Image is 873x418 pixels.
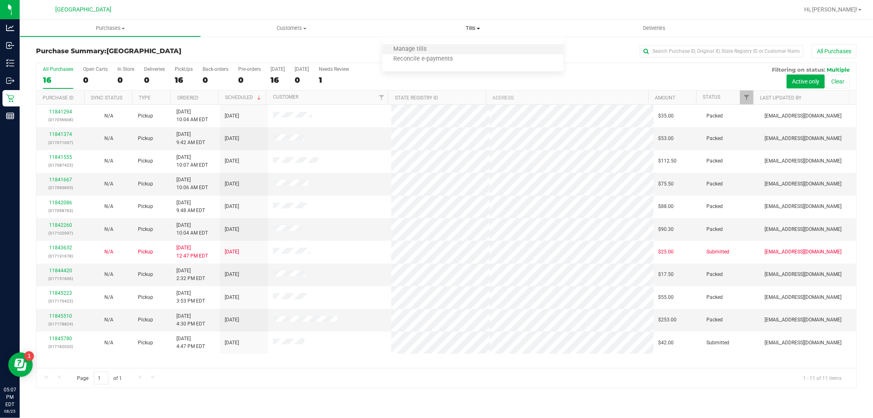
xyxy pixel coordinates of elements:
[740,90,753,104] a: Filter
[49,313,72,319] a: 11845510
[707,271,723,278] span: Packed
[659,294,674,301] span: $55.00
[49,131,72,137] a: 11841374
[225,316,239,324] span: [DATE]
[104,136,113,141] span: Not Applicable
[49,154,72,160] a: 11841555
[176,335,205,350] span: [DATE] 4:47 PM EDT
[295,66,309,72] div: [DATE]
[826,75,850,88] button: Clear
[640,45,803,57] input: Search Purchase ID, Original ID, State Registry ID or Customer Name...
[20,20,201,37] a: Purchases
[659,203,674,210] span: $88.00
[56,6,112,13] span: [GEOGRAPHIC_DATA]
[49,268,72,273] a: 11844420
[382,25,564,32] span: Tills
[24,351,34,361] iframe: Resource center unread badge
[117,66,134,72] div: In Store
[41,343,80,350] p: (317182020)
[176,267,205,282] span: [DATE] 2:32 PM EDT
[83,75,108,85] div: 0
[70,372,129,384] span: Page of 1
[659,271,674,278] span: $17.50
[225,339,239,347] span: [DATE]
[138,316,153,324] span: Pickup
[104,271,113,277] span: Not Applicable
[659,112,674,120] span: $35.00
[6,94,14,102] inline-svg: Retail
[104,316,113,324] button: N/A
[4,408,16,414] p: 08/25
[6,59,14,67] inline-svg: Inventory
[765,135,841,142] span: [EMAIL_ADDRESS][DOMAIN_NAME]
[707,339,730,347] span: Submitted
[176,176,208,192] span: [DATE] 10:06 AM EDT
[49,222,72,228] a: 11842260
[104,294,113,300] span: Not Applicable
[319,66,349,72] div: Needs Review
[175,75,193,85] div: 16
[176,312,205,328] span: [DATE] 4:30 PM EDT
[225,203,239,210] span: [DATE]
[91,95,122,101] a: Sync Status
[49,177,72,183] a: 11841667
[49,245,72,251] a: 11843632
[8,352,33,377] iframe: Resource center
[707,316,723,324] span: Packed
[41,184,80,192] p: (317090695)
[812,44,857,58] button: All Purchases
[138,294,153,301] span: Pickup
[176,108,208,124] span: [DATE] 10:04 AM EDT
[104,271,113,278] button: N/A
[176,131,205,146] span: [DATE] 9:42 AM EDT
[765,316,841,324] span: [EMAIL_ADDRESS][DOMAIN_NAME]
[36,47,309,55] h3: Purchase Summary:
[104,317,113,323] span: Not Applicable
[41,161,80,169] p: (317087425)
[104,203,113,209] span: Not Applicable
[659,135,674,142] span: $53.00
[41,320,80,328] p: (317178824)
[225,226,239,233] span: [DATE]
[273,94,298,100] a: Customer
[4,386,16,408] p: 05:07 PM EDT
[104,180,113,188] button: N/A
[659,226,674,233] span: $90.30
[175,66,193,72] div: PickUps
[225,95,262,100] a: Scheduled
[225,180,239,188] span: [DATE]
[6,112,14,120] inline-svg: Reports
[382,56,464,63] span: Reconcile e-payments
[104,113,113,119] span: Not Applicable
[176,199,205,215] span: [DATE] 9:48 AM EDT
[772,66,825,73] span: Filtering on status:
[41,207,80,215] p: (317098763)
[225,157,239,165] span: [DATE]
[138,339,153,347] span: Pickup
[395,95,438,101] a: State Registry ID
[659,339,674,347] span: $42.00
[106,47,181,55] span: [GEOGRAPHIC_DATA]
[632,25,677,32] span: Deliveries
[659,316,677,324] span: $253.00
[144,66,165,72] div: Deliveries
[138,112,153,120] span: Pickup
[382,20,564,37] a: Tills Manage tills Reconcile e-payments
[707,203,723,210] span: Packed
[83,66,108,72] div: Open Carts
[117,75,134,85] div: 0
[43,66,73,72] div: All Purchases
[49,200,72,206] a: 11842086
[104,340,113,346] span: Not Applicable
[176,289,205,305] span: [DATE] 3:53 PM EDT
[238,75,261,85] div: 0
[319,75,349,85] div: 1
[564,20,745,37] a: Deliveries
[659,248,674,256] span: $25.00
[271,75,285,85] div: 16
[43,95,74,101] a: Purchase ID
[6,41,14,50] inline-svg: Inbound
[382,46,438,53] span: Manage tills
[104,249,113,255] span: Not Applicable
